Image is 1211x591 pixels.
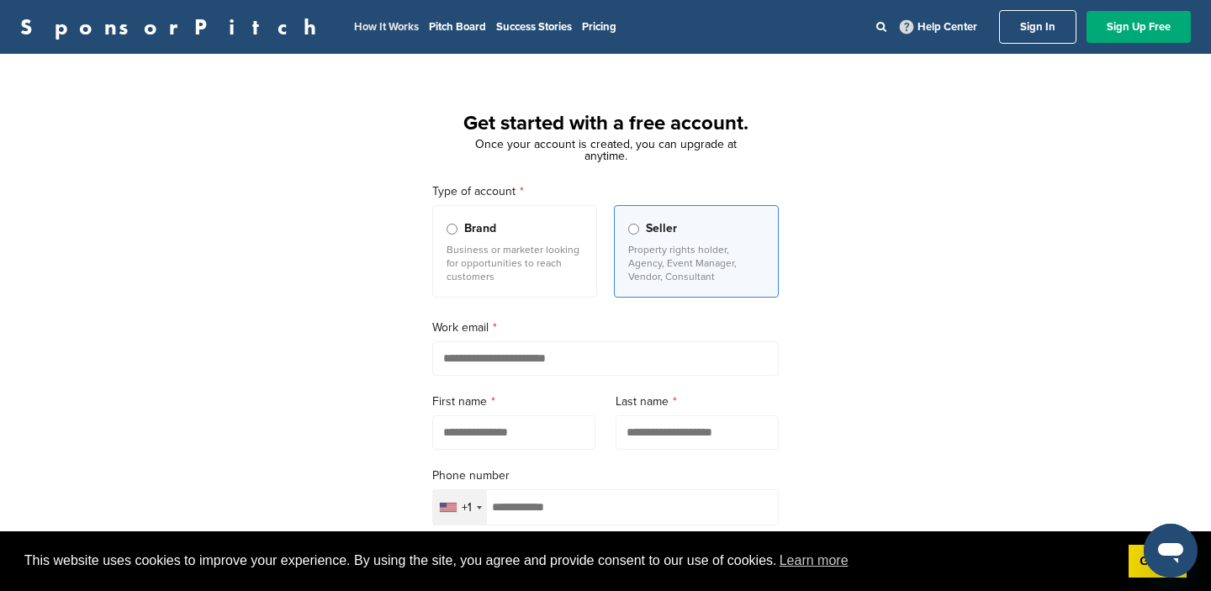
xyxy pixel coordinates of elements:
[496,20,572,34] a: Success Stories
[616,393,779,411] label: Last name
[896,17,981,37] a: Help Center
[447,243,583,283] p: Business or marketer looking for opportunities to reach customers
[777,548,851,573] a: learn more about cookies
[432,319,779,337] label: Work email
[646,219,677,238] span: Seller
[1129,545,1187,578] a: dismiss cookie message
[20,16,327,38] a: SponsorPitch
[464,219,496,238] span: Brand
[24,548,1115,573] span: This website uses cookies to improve your experience. By using the site, you agree and provide co...
[429,20,486,34] a: Pitch Board
[582,20,616,34] a: Pricing
[1144,524,1198,578] iframe: Button to launch messaging window
[628,243,764,283] p: Property rights holder, Agency, Event Manager, Vendor, Consultant
[1087,11,1191,43] a: Sign Up Free
[432,393,595,411] label: First name
[432,467,779,485] label: Phone number
[447,224,457,235] input: Brand Business or marketer looking for opportunities to reach customers
[462,502,472,514] div: +1
[628,224,639,235] input: Seller Property rights holder, Agency, Event Manager, Vendor, Consultant
[354,20,419,34] a: How It Works
[999,10,1076,44] a: Sign In
[412,108,799,139] h1: Get started with a free account.
[432,182,779,201] label: Type of account
[433,490,487,525] div: Selected country
[475,137,737,163] span: Once your account is created, you can upgrade at anytime.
